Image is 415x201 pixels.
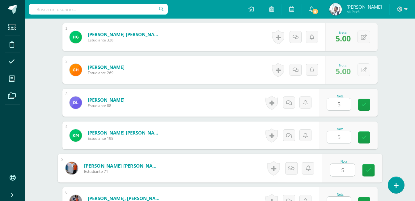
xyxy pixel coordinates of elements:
div: Nota [327,193,354,196]
span: Estudiante 198 [88,136,162,141]
div: Nota [330,160,358,163]
a: [PERSON_NAME] [PERSON_NAME] [88,130,162,136]
input: 0-5.0 [330,164,355,176]
img: b6aaada6451cc67ecf473bf531170def.png [329,3,342,15]
span: 5.00 [336,66,351,76]
span: [PERSON_NAME] [346,4,382,10]
div: Nota: [336,30,351,35]
div: Nota: [336,63,351,67]
span: Estudiante 269 [88,70,125,75]
div: Nota [327,95,354,98]
img: ea721b6879e0d0c37d67d45182817ded.png [70,31,82,43]
input: 0-5.0 [327,98,351,110]
span: 5.00 [336,33,351,44]
input: Busca un usuario... [29,4,168,15]
div: Nota [327,127,354,131]
a: [PERSON_NAME] [PERSON_NAME] [88,31,162,37]
a: [PERSON_NAME] [PERSON_NAME] [84,162,160,169]
a: [PERSON_NAME] [88,97,125,103]
span: 9 [312,8,319,15]
span: Estudiante 328 [88,37,162,43]
span: Estudiante 88 [88,103,125,108]
img: 8dc9de904eaeba4c3e434869105d5e9a.png [65,162,78,174]
img: 2467b9708af8203c5dd9926bd27363f0.png [70,129,82,142]
img: 591983999740d2a6d8bfc8dad33f0df2.png [70,96,82,109]
input: 0-5.0 [327,131,351,143]
img: e2be6f6de80f6a5425c018c5c6fd5f4b.png [70,64,82,76]
a: [PERSON_NAME] [88,64,125,70]
span: Estudiante 71 [84,169,160,174]
span: Mi Perfil [346,9,382,15]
